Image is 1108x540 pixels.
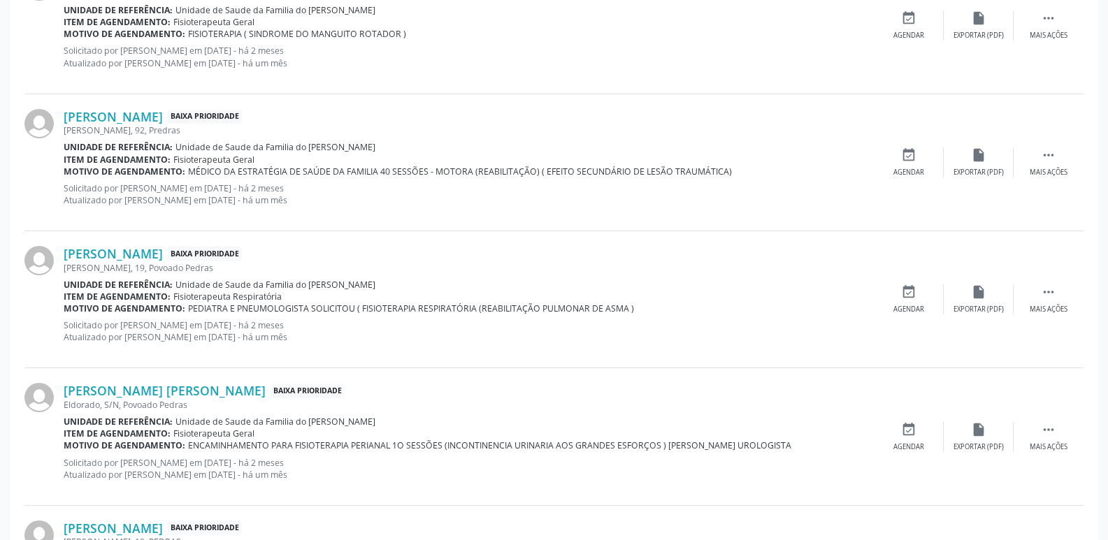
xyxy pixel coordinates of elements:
i: event_available [901,10,916,26]
b: Unidade de referência: [64,141,173,153]
b: Unidade de referência: [64,416,173,428]
div: [PERSON_NAME], 92, Predras [64,124,874,136]
i:  [1041,284,1056,300]
span: Unidade de Saude da Familia do [PERSON_NAME] [175,141,375,153]
i: insert_drive_file [971,422,986,437]
div: Mais ações [1030,168,1067,177]
span: MÉDICO DA ESTRATÉGIA DE SAÚDE DA FAMILIA 40 SESSÕES - MOTORA (REABILITAÇÃO) ( EFEITO SECUNDÁRIO D... [188,166,732,177]
i: event_available [901,422,916,437]
i: insert_drive_file [971,284,986,300]
span: Unidade de Saude da Familia do [PERSON_NAME] [175,279,375,291]
b: Motivo de agendamento: [64,166,185,177]
a: [PERSON_NAME] [64,109,163,124]
b: Unidade de referência: [64,4,173,16]
span: FISIOTERAPIA ( SINDROME DO MANGUITO ROTADOR ) [188,28,406,40]
p: Solicitado por [PERSON_NAME] em [DATE] - há 2 meses Atualizado por [PERSON_NAME] em [DATE] - há u... [64,182,874,206]
div: Mais ações [1030,31,1067,41]
b: Item de agendamento: [64,16,171,28]
div: Exportar (PDF) [954,442,1004,452]
span: Fisioterapeuta Geral [173,428,254,439]
p: Solicitado por [PERSON_NAME] em [DATE] - há 2 meses Atualizado por [PERSON_NAME] em [DATE] - há u... [64,319,874,343]
div: Mais ações [1030,305,1067,314]
i:  [1041,10,1056,26]
b: Motivo de agendamento: [64,28,185,40]
p: Solicitado por [PERSON_NAME] em [DATE] - há 2 meses Atualizado por [PERSON_NAME] em [DATE] - há u... [64,45,874,68]
span: Fisioterapeuta Geral [173,154,254,166]
a: [PERSON_NAME] [64,520,163,536]
a: [PERSON_NAME] [64,246,163,261]
i:  [1041,422,1056,437]
img: img [24,109,54,138]
b: Item de agendamento: [64,428,171,439]
b: Motivo de agendamento: [64,302,185,314]
i: insert_drive_file [971,147,986,163]
b: Item de agendamento: [64,154,171,166]
div: Agendar [893,442,924,452]
span: Unidade de Saude da Familia do [PERSON_NAME] [175,4,375,16]
div: Agendar [893,31,924,41]
div: Exportar (PDF) [954,168,1004,177]
div: Agendar [893,305,924,314]
span: Baixa Prioridade [271,384,345,398]
span: PEDIATRA E PNEUMOLOGISTA SOLICITOU ( FISIOTERAPIA RESPIRATÓRIA (REABILITAÇÃO PULMONAR DE ASMA ) [188,302,634,314]
div: Exportar (PDF) [954,305,1004,314]
div: [PERSON_NAME], 19, Povoado Pedras [64,262,874,274]
span: Baixa Prioridade [168,247,242,261]
span: Baixa Prioridade [168,110,242,124]
a: [PERSON_NAME] [PERSON_NAME] [64,383,266,398]
b: Unidade de referência: [64,279,173,291]
div: Mais ações [1030,442,1067,452]
i:  [1041,147,1056,163]
b: Item de agendamento: [64,291,171,302]
i: event_available [901,284,916,300]
i: event_available [901,147,916,163]
span: Fisioterapeuta Geral [173,16,254,28]
p: Solicitado por [PERSON_NAME] em [DATE] - há 2 meses Atualizado por [PERSON_NAME] em [DATE] - há u... [64,457,874,481]
span: Unidade de Saude da Familia do [PERSON_NAME] [175,416,375,428]
span: ENCAMINHAMENTO PARA FISIOTERAPIA PERIANAL 1O SESSÕES (INCONTINENCIA URINARIA AOS GRANDES ESFORÇOS... [188,439,791,451]
div: Agendar [893,168,924,177]
b: Motivo de agendamento: [64,439,185,451]
i: insert_drive_file [971,10,986,26]
img: img [24,246,54,275]
span: Baixa Prioridade [168,521,242,536]
span: Fisioterapeuta Respiratória [173,291,282,302]
div: Eldorado, S/N, Povoado Pedras [64,399,874,411]
img: img [24,383,54,412]
div: Exportar (PDF) [954,31,1004,41]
